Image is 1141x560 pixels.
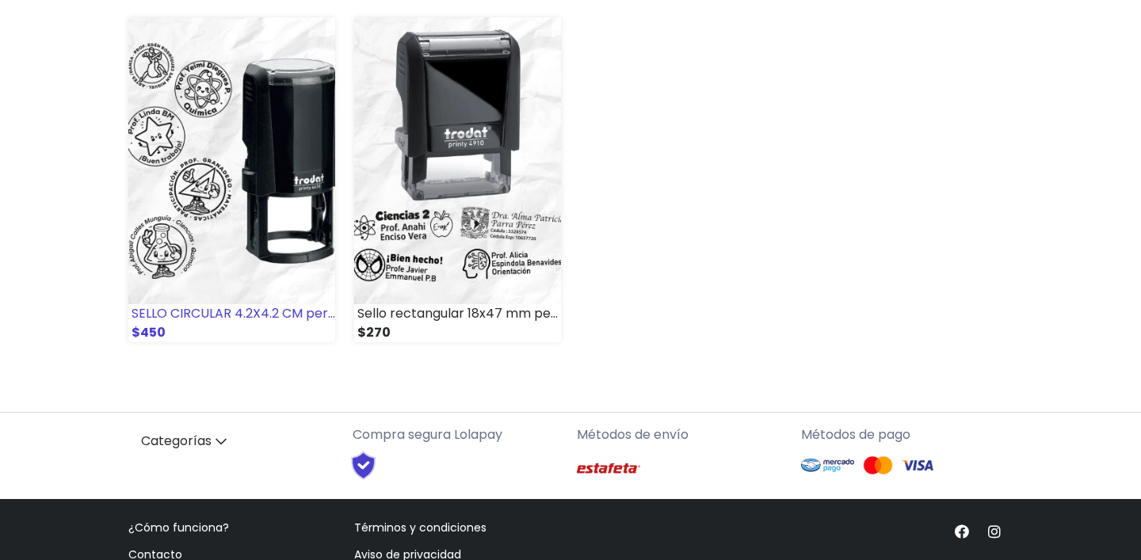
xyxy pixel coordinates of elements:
[128,425,340,458] a: Categorías
[862,455,894,475] img: Mastercard Logo
[577,425,788,444] p: Métodos de envío
[128,17,335,304] img: small_1755315181444.jpeg
[801,451,854,481] img: Mercado Pago Logo
[354,304,561,323] div: Sello rectangular 18x47 mm personalizado
[577,451,640,486] img: Estafeta Logo
[354,17,561,304] img: small_1755314519880.jpeg
[902,455,933,475] img: Visa Logo
[354,323,561,342] div: $270
[128,17,335,342] a: SELLO CIRCULAR 4.2X4.2 CM personalizado $450
[337,451,390,481] img: Shield Logo
[353,425,564,444] p: Compra segura Lolapay
[354,520,487,535] a: Términos y condiciones
[801,425,1013,444] p: Métodos de pago
[128,304,335,323] div: SELLO CIRCULAR 4.2X4.2 CM personalizado
[354,17,561,342] a: Sello rectangular 18x47 mm personalizado $270
[128,323,335,342] div: $450
[128,520,229,535] a: ¿Cómo funciona?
